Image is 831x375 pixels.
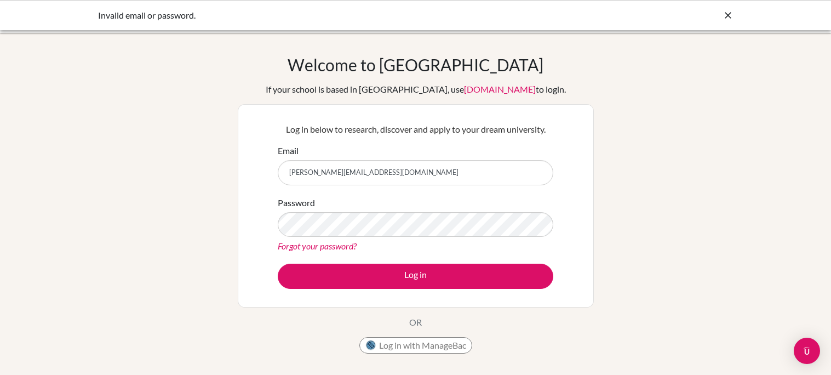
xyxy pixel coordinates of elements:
[278,241,357,251] a: Forgot your password?
[266,83,566,96] div: If your school is based in [GEOGRAPHIC_DATA], use to login.
[278,196,315,209] label: Password
[278,264,553,289] button: Log in
[278,123,553,136] p: Log in below to research, discover and apply to your dream university.
[409,316,422,329] p: OR
[288,55,543,75] h1: Welcome to [GEOGRAPHIC_DATA]
[359,337,472,354] button: Log in with ManageBac
[278,144,299,157] label: Email
[794,338,820,364] div: Open Intercom Messenger
[464,84,536,94] a: [DOMAIN_NAME]
[98,9,569,22] div: Invalid email or password.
